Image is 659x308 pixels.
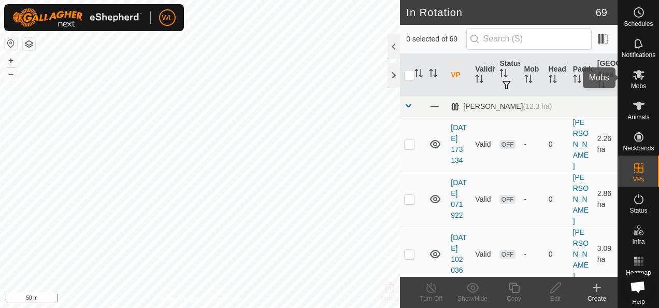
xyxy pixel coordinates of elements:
th: Paddock [569,54,593,96]
a: [PERSON_NAME] [573,118,589,170]
span: OFF [499,195,515,204]
button: Reset Map [5,37,17,50]
span: 0 selected of 69 [406,34,466,45]
p-sorticon: Activate to sort [499,71,508,79]
span: Status [629,207,647,214]
th: [GEOGRAPHIC_DATA] Area [593,54,618,96]
span: VPs [633,176,644,183]
p-sorticon: Activate to sort [549,76,557,85]
div: Create [576,294,618,303]
span: Schedules [624,21,653,27]
th: Mob [520,54,545,96]
th: VP [447,54,471,96]
h2: In Rotation [406,6,596,19]
div: Show/Hide [452,294,493,303]
td: 0 [545,172,569,227]
div: Copy [493,294,535,303]
span: OFF [499,140,515,149]
span: Neckbands [623,145,654,151]
button: – [5,68,17,80]
th: Head [545,54,569,96]
div: [PERSON_NAME] [451,102,552,111]
td: Valid [471,172,495,227]
td: 2.26 ha [593,117,618,172]
span: Help [632,299,645,305]
a: [PERSON_NAME] [573,228,589,280]
span: Infra [632,239,644,245]
span: WL [162,12,173,23]
button: + [5,54,17,67]
a: [DATE] 173134 [451,123,467,164]
span: Heatmap [626,270,651,276]
div: - [524,194,540,205]
a: Privacy Policy [159,295,198,304]
span: Mobs [631,83,646,89]
span: 69 [596,5,607,20]
td: 0 [545,227,569,282]
div: - [524,139,540,150]
span: Animals [627,114,650,120]
span: OFF [499,250,515,259]
td: 2.86 ha [593,172,618,227]
th: Validity [471,54,495,96]
a: [DATE] 071922 [451,178,467,219]
a: Contact Us [210,295,241,304]
p-sorticon: Activate to sort [524,76,533,85]
img: Gallagher Logo [12,8,142,27]
p-sorticon: Activate to sort [597,81,606,90]
td: 3.09 ha [593,227,618,282]
input: Search (S) [466,28,592,50]
div: Open chat [624,273,652,301]
td: 0 [545,117,569,172]
button: Map Layers [23,38,35,50]
a: [DATE] 102036 [451,233,467,274]
div: - [524,249,540,260]
td: Valid [471,117,495,172]
p-sorticon: Activate to sort [475,76,483,85]
p-sorticon: Activate to sort [573,76,581,85]
th: Status [495,54,520,96]
td: Valid [471,227,495,282]
div: Edit [535,294,576,303]
a: [PERSON_NAME] [573,173,589,225]
p-sorticon: Activate to sort [414,71,423,79]
div: Turn Off [410,294,452,303]
p-sorticon: Activate to sort [429,71,437,79]
span: Notifications [622,52,655,58]
span: (12.3 ha) [523,102,552,110]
